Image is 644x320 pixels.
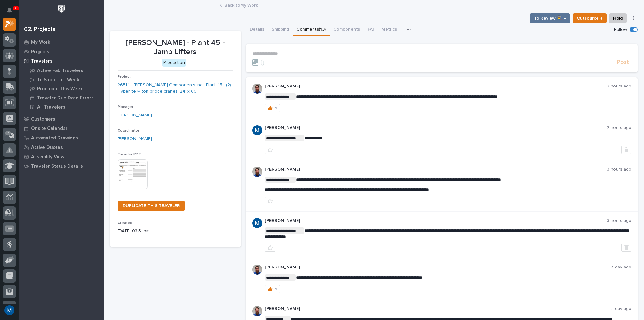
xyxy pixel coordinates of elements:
button: Details [246,23,268,36]
p: a day ago [611,306,631,312]
button: like this post [265,244,275,252]
p: a day ago [611,265,631,270]
a: All Travelers [24,103,104,111]
span: Hold [613,14,623,22]
p: Follow [614,27,627,32]
a: [PERSON_NAME] [118,136,152,142]
div: Notifications81 [8,8,16,18]
a: Automated Drawings [19,133,104,143]
img: 6hTokn1ETDGPf9BPokIQ [252,306,262,316]
p: [PERSON_NAME] [265,306,612,312]
a: Active Fab Travelers [24,66,104,75]
p: Assembly View [31,154,64,160]
a: To Shop This Week [24,75,104,84]
p: [DATE] 03:31 pm [118,228,233,234]
p: Projects [31,49,49,55]
span: Traveler PDF [118,153,141,156]
a: Travelers [19,56,104,66]
button: Hold [609,13,627,23]
p: Customers [31,116,55,122]
button: Notifications [3,4,16,17]
p: All Travelers [37,104,65,110]
p: Travelers [31,59,53,64]
p: My Work [31,40,50,45]
span: Outsource ↑ [577,14,602,22]
p: [PERSON_NAME] [265,265,612,270]
span: Manager [118,105,133,109]
a: Back toMy Work [225,1,258,8]
button: 1 [265,104,280,112]
div: 1 [275,106,277,110]
p: 2 hours ago [607,125,631,131]
a: Customers [19,114,104,124]
p: Traveler Due Date Errors [37,95,94,101]
span: DUPLICATE THIS TRAVELER [123,204,180,208]
img: 6hTokn1ETDGPf9BPokIQ [252,84,262,94]
a: Traveler Status Details [19,161,104,171]
button: Shipping [268,23,293,36]
div: 1 [275,287,277,291]
p: 81 [14,6,18,10]
button: To Review 👨‍🏭 → [530,13,570,23]
img: ACg8ocIvjV8JvZpAypjhyiWMpaojd8dqkqUuCyfg92_2FdJdOC49qw=s96-c [252,125,262,135]
a: My Work [19,37,104,47]
a: Produced This Week [24,84,104,93]
span: Created [118,221,132,225]
a: Active Quotes [19,143,104,152]
a: DUPLICATE THIS TRAVELER [118,201,185,211]
button: Delete post [621,244,631,252]
button: Post [614,59,631,66]
p: Onsite Calendar [31,126,68,132]
p: Active Quotes [31,145,63,150]
a: [PERSON_NAME] [118,112,152,119]
button: Components [330,23,364,36]
a: Assembly View [19,152,104,161]
img: Workspace Logo [56,3,67,15]
span: Coordinator [118,129,139,132]
a: Projects [19,47,104,56]
button: Outsource ↑ [573,13,607,23]
button: Metrics [378,23,401,36]
p: Automated Drawings [31,135,78,141]
img: 6hTokn1ETDGPf9BPokIQ [252,265,262,275]
p: [PERSON_NAME] [265,125,607,131]
button: Delete post [621,146,631,154]
p: 2 hours ago [607,84,631,89]
a: 26514 - [PERSON_NAME] Components Inc - Plant 45 - (2) Hyperlite ¼ ton bridge cranes; 24’ x 60’ [118,82,233,95]
span: To Review 👨‍🏭 → [534,14,566,22]
p: [PERSON_NAME] - Plant 45 - Jamb Lifters [118,38,233,57]
button: FAI [364,23,378,36]
button: users-avatar [3,304,16,317]
span: Post [617,59,629,66]
p: Produced This Week [37,86,83,92]
button: like this post [265,146,275,154]
button: 1 [265,285,280,293]
button: Comments (13) [293,23,330,36]
button: like this post [265,197,275,205]
p: 3 hours ago [607,167,631,172]
p: Traveler Status Details [31,164,83,169]
p: [PERSON_NAME] [265,218,607,223]
p: 3 hours ago [607,218,631,223]
p: [PERSON_NAME] [265,167,607,172]
p: To Shop This Week [37,77,79,83]
a: Onsite Calendar [19,124,104,133]
a: Traveler Due Date Errors [24,93,104,102]
img: 6hTokn1ETDGPf9BPokIQ [252,167,262,177]
img: ACg8ocIvjV8JvZpAypjhyiWMpaojd8dqkqUuCyfg92_2FdJdOC49qw=s96-c [252,218,262,228]
div: Production [162,59,186,67]
p: [PERSON_NAME] [265,84,607,89]
div: 02. Projects [24,26,55,33]
p: Active Fab Travelers [37,68,83,74]
span: Project [118,75,131,79]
